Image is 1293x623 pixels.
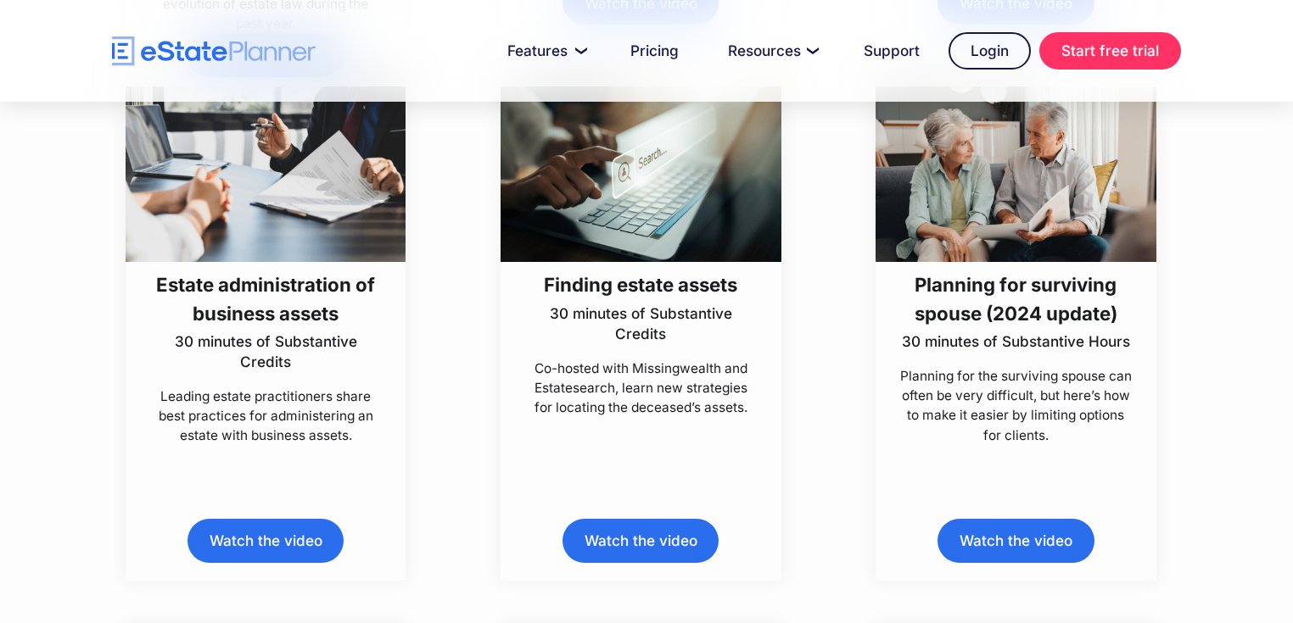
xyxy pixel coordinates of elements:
[188,519,344,562] a: Watch the video
[148,387,383,445] p: Leading estate practitioners share best practices for administering an estate with business assets.
[501,86,781,417] a: Finding estate assets30 minutes of Substantive CreditsCo-hosted with Missingwealth and Estatesear...
[1039,32,1181,70] a: Start free trial
[487,34,602,68] a: Features
[938,519,1094,562] a: Watch the video
[126,86,406,445] a: Estate administration of business assets30 minutes of Substantive CreditsLeading estate practitio...
[610,34,699,68] a: Pricing
[523,270,758,298] h3: Finding estate assets
[148,331,383,372] p: 30 minutes of Substantive Credits
[523,303,758,344] p: 30 minutes of Substantive Credits
[899,331,1133,352] p: 30 minutes of Substantive Hours
[563,519,719,562] a: Watch the video
[148,270,383,327] h3: Estate administration of business assets
[523,359,758,417] p: Co-hosted with Missingwealth and Estatesearch, learn new strategies for locating the deceased’s a...
[876,86,1156,445] a: Planning for surviving spouse (2024 update)30 minutes of Substantive HoursPlanning for the surviv...
[899,270,1133,327] h3: Planning for surviving spouse (2024 update)
[112,36,316,66] a: home
[843,34,940,68] a: Support
[949,32,1031,70] a: Login
[708,34,835,68] a: Resources
[899,366,1133,445] p: Planning for the surviving spouse can often be very difficult, but here’s how to make it easier b...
